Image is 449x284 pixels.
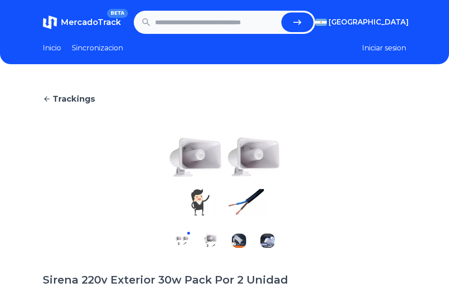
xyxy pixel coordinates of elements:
a: Inicio [43,43,61,54]
a: MercadoTrackBETA [43,15,121,29]
span: [GEOGRAPHIC_DATA] [329,17,409,28]
button: [GEOGRAPHIC_DATA] [315,17,406,28]
img: Sirena 220v Exterior 30w Pack Por 2 Unidad [139,134,310,219]
span: Trackings [53,93,95,105]
a: Trackings [43,93,406,105]
button: Iniciar sesion [362,43,406,54]
img: MercadoTrack [43,15,57,29]
img: Argentina [315,19,327,26]
img: Sirena 220v Exterior 30w Pack Por 2 Unidad [260,234,275,248]
img: Sirena 220v Exterior 30w Pack Por 2 Unidad [232,234,246,248]
a: Sincronizacion [72,43,123,54]
span: BETA [107,9,128,18]
span: MercadoTrack [61,17,121,27]
img: Sirena 220v Exterior 30w Pack Por 2 Unidad [175,234,189,248]
img: Sirena 220v Exterior 30w Pack Por 2 Unidad [203,234,218,248]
